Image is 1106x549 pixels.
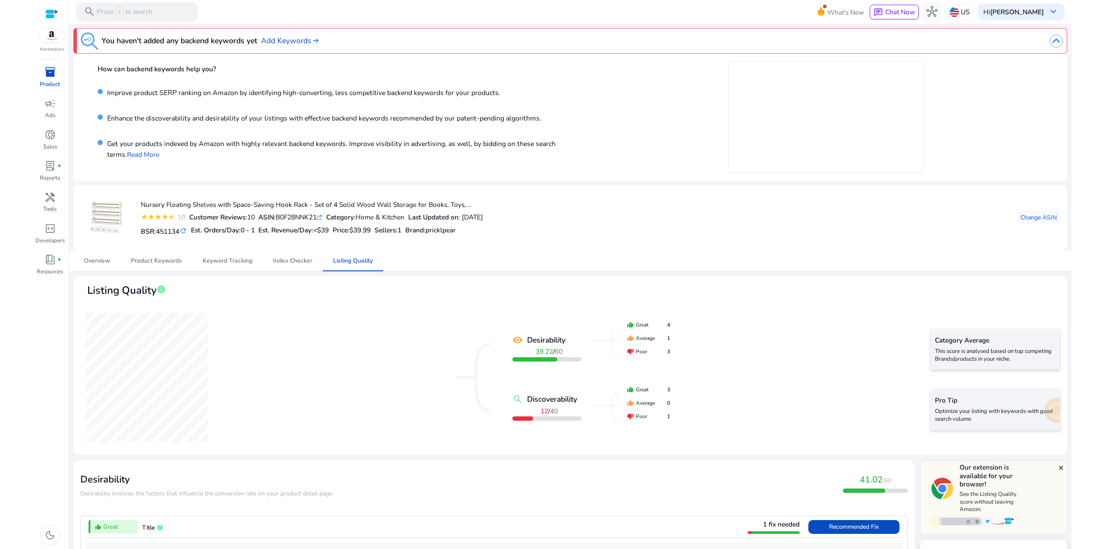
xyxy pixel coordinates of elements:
[408,212,483,222] div: : [DATE]
[57,164,61,168] span: fiber_manual_record
[885,7,915,16] span: Chat Now
[189,213,247,222] b: Customer Reviews:
[155,213,162,220] mat-icon: star
[874,8,883,17] span: chat
[923,3,942,22] button: hub
[168,213,175,220] mat-icon: star_half
[960,491,1018,514] p: See the Listing Quality score without leaving Amazon.
[870,5,918,19] button: chatChat Now
[426,225,456,235] span: pricklpear
[540,406,558,416] span: /
[550,406,558,416] span: 40
[667,386,670,394] span: 3
[142,524,155,532] span: Title
[127,150,159,159] a: Read More
[763,520,800,529] span: 1 fix needed
[326,212,404,222] div: Home & Kitchen
[141,225,187,235] h5: BSR:
[156,285,166,294] span: info
[44,223,56,234] span: code_blocks
[44,129,56,140] span: donut_small
[627,399,670,407] div: Average
[667,399,670,407] span: 0
[80,474,334,485] h3: Desirability
[935,348,1056,363] p: This score is analysed based on top competing Brands/products in your niche.
[273,258,312,264] span: Index Checker
[44,192,56,203] span: handyman
[540,406,548,416] b: 12
[667,321,670,329] span: 4
[44,530,56,541] span: dark_mode
[131,258,182,264] span: Product Keywords
[627,386,634,393] mat-icon: thumb_up
[527,394,577,405] b: Discoverability
[555,347,563,356] span: 60
[827,5,864,20] span: What's New
[95,524,102,530] mat-icon: thumb_up_alt
[1058,464,1065,471] mat-icon: close
[81,32,98,50] img: keyword-tracking.svg
[115,7,123,17] span: /
[37,268,63,276] p: Resources
[667,348,670,355] span: 3
[926,6,938,17] span: hub
[1020,213,1057,222] span: Change ASIN
[527,334,566,346] b: Desirability
[44,98,56,109] span: campaign
[627,335,634,342] mat-icon: thumb_up
[35,127,65,159] a: donut_smallSales
[397,225,401,235] span: 1
[627,334,670,342] div: Average
[103,88,500,103] p: Improve product SERP ranking on Amazon by identifying high-converting, less competitive backend k...
[261,35,318,46] a: Add Keywords
[1050,35,1063,48] img: dropdown-arrow.svg
[102,35,257,46] h3: You haven't added any backend keywords yet
[512,335,523,345] mat-icon: remove_red_eye
[40,174,60,183] p: Reports
[43,143,57,152] p: Sales
[375,226,401,234] h5: Sellers:
[667,334,670,342] span: 1
[883,476,891,485] span: /60
[961,4,969,19] p: US
[536,347,563,356] span: /
[141,201,483,209] h4: Nursery Floating Shelves with Space-Saving Hook Rack - Set of 4 Solid Wood Wall Storage for Books...
[627,413,670,420] div: Poor
[156,227,179,236] span: 451134
[103,114,541,129] p: Enhance the discoverability and desirability of your listings with effective backend keywords rec...
[258,213,276,222] b: ASIN:
[43,205,57,214] p: Tools
[350,225,371,235] span: $39.99
[80,489,334,498] span: Desirability involves the factors that influence the conversion rate on your product detail page.
[103,522,118,531] span: Great
[35,221,65,252] a: code_blocksDevelopers
[39,29,65,43] img: amazon.svg
[333,226,371,234] h5: Price:
[935,397,1056,404] h5: Pro Tip
[84,6,95,17] span: search
[103,139,580,160] p: Get your products indexed by Amazon with highly relevant backend keywords. Improve visibility in ...
[935,336,1056,344] h5: Category Average
[44,254,56,265] span: book_4
[808,520,899,534] button: Recommended Fix
[627,386,670,394] div: Great
[203,258,252,264] span: Keyword Tracking
[35,96,65,127] a: campaignAds
[333,258,373,264] span: Listing Quality
[667,413,670,420] span: 1
[326,213,356,222] b: Category:
[990,7,1044,16] b: [PERSON_NAME]
[931,478,953,499] img: chrome-logo.svg
[536,347,553,356] b: 39.22
[44,67,56,78] span: inventory_2
[313,225,329,235] span: <$39
[405,225,424,235] span: Brand
[627,413,634,420] mat-icon: thumb_down
[84,258,110,264] span: Overview
[241,225,255,235] span: 0 - 1
[408,213,458,222] b: Last Updated on
[627,348,634,355] mat-icon: thumb_down
[191,226,255,234] h5: Est. Orders/Day:
[735,68,917,163] iframe: YouTube video player
[258,212,322,222] div: B0F28NNK21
